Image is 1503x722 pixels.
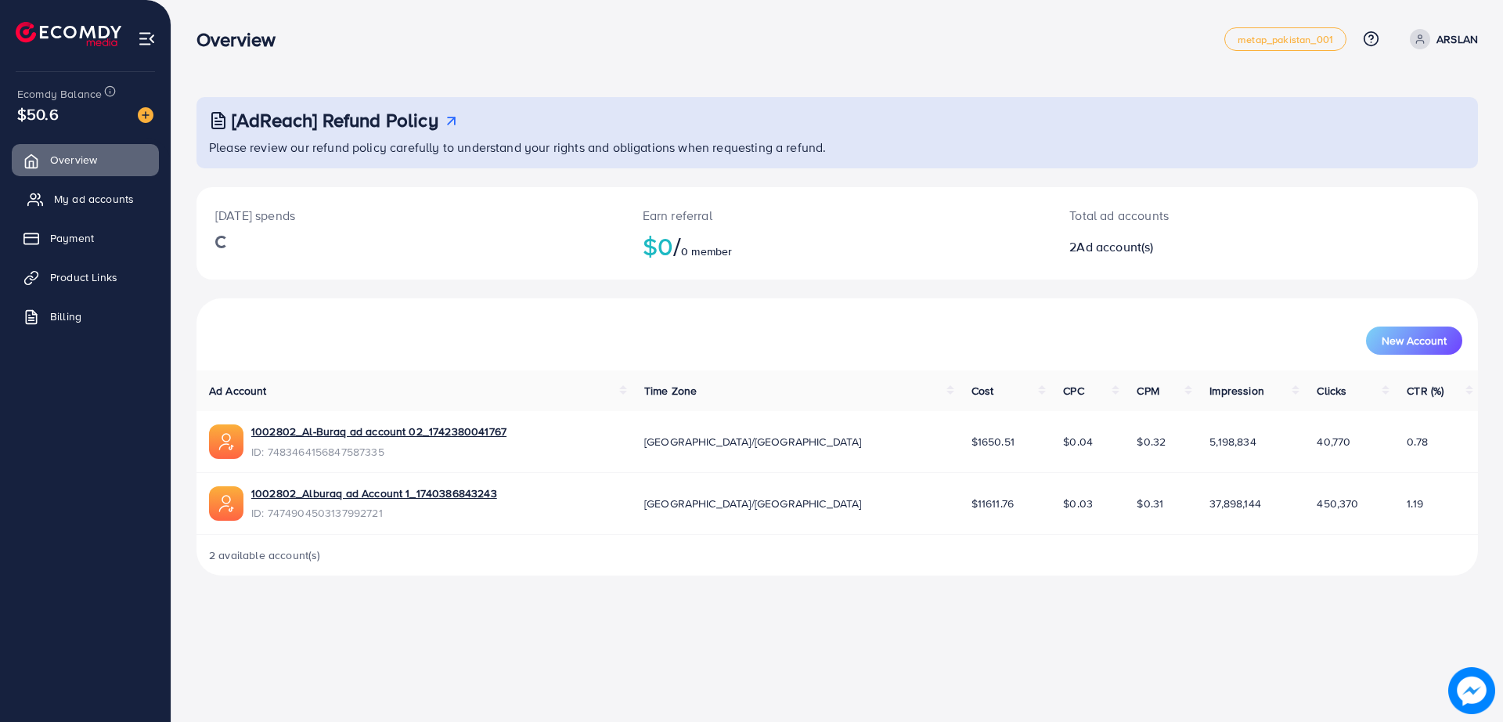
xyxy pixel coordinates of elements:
[644,434,862,449] span: [GEOGRAPHIC_DATA]/[GEOGRAPHIC_DATA]
[1404,29,1478,49] a: ARSLAN
[1069,206,1352,225] p: Total ad accounts
[1209,434,1256,449] span: 5,198,834
[1063,383,1083,399] span: CPC
[1069,240,1352,255] h2: 2
[12,144,159,175] a: Overview
[1063,496,1093,511] span: $0.03
[681,244,732,259] span: 0 member
[971,496,1014,511] span: $11611.76
[1382,335,1447,346] span: New Account
[251,486,497,501] a: 1002802_Alburaq ad Account 1_1740386843243
[1317,496,1358,511] span: 450,370
[1137,496,1163,511] span: $0.31
[50,309,81,324] span: Billing
[1448,667,1495,714] img: image
[209,424,243,459] img: ic-ads-acc.e4c84228.svg
[138,30,156,48] img: menu
[1317,383,1346,399] span: Clicks
[644,496,862,511] span: [GEOGRAPHIC_DATA]/[GEOGRAPHIC_DATA]
[1238,34,1333,45] span: metap_pakistan_001
[644,383,697,399] span: Time Zone
[643,231,1033,261] h2: $0
[1209,496,1261,511] span: 37,898,144
[1317,434,1350,449] span: 40,770
[209,486,243,521] img: ic-ads-acc.e4c84228.svg
[12,183,159,215] a: My ad accounts
[138,107,153,123] img: image
[1407,496,1423,511] span: 1.19
[1076,238,1153,255] span: Ad account(s)
[1224,27,1346,51] a: metap_pakistan_001
[50,230,94,246] span: Payment
[209,547,321,563] span: 2 available account(s)
[12,262,159,293] a: Product Links
[1137,434,1166,449] span: $0.32
[215,206,605,225] p: [DATE] spends
[17,86,102,102] span: Ecomdy Balance
[971,383,994,399] span: Cost
[251,505,497,521] span: ID: 7474904503137992721
[1137,383,1159,399] span: CPM
[1209,383,1264,399] span: Impression
[50,152,97,168] span: Overview
[673,228,681,264] span: /
[251,444,506,460] span: ID: 7483464156847587335
[50,269,117,285] span: Product Links
[232,109,438,132] h3: [AdReach] Refund Policy
[17,103,59,125] span: $50.6
[1063,434,1093,449] span: $0.04
[12,222,159,254] a: Payment
[971,434,1015,449] span: $1650.51
[1407,383,1444,399] span: CTR (%)
[16,22,121,46] img: logo
[209,138,1469,157] p: Please review our refund policy carefully to understand your rights and obligations when requesti...
[54,191,134,207] span: My ad accounts
[1407,434,1428,449] span: 0.78
[12,301,159,332] a: Billing
[643,206,1033,225] p: Earn referral
[1436,30,1478,49] p: ARSLAN
[209,383,267,399] span: Ad Account
[196,28,288,51] h3: Overview
[251,424,506,439] a: 1002802_Al-Buraq ad account 02_1742380041767
[1366,327,1462,355] button: New Account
